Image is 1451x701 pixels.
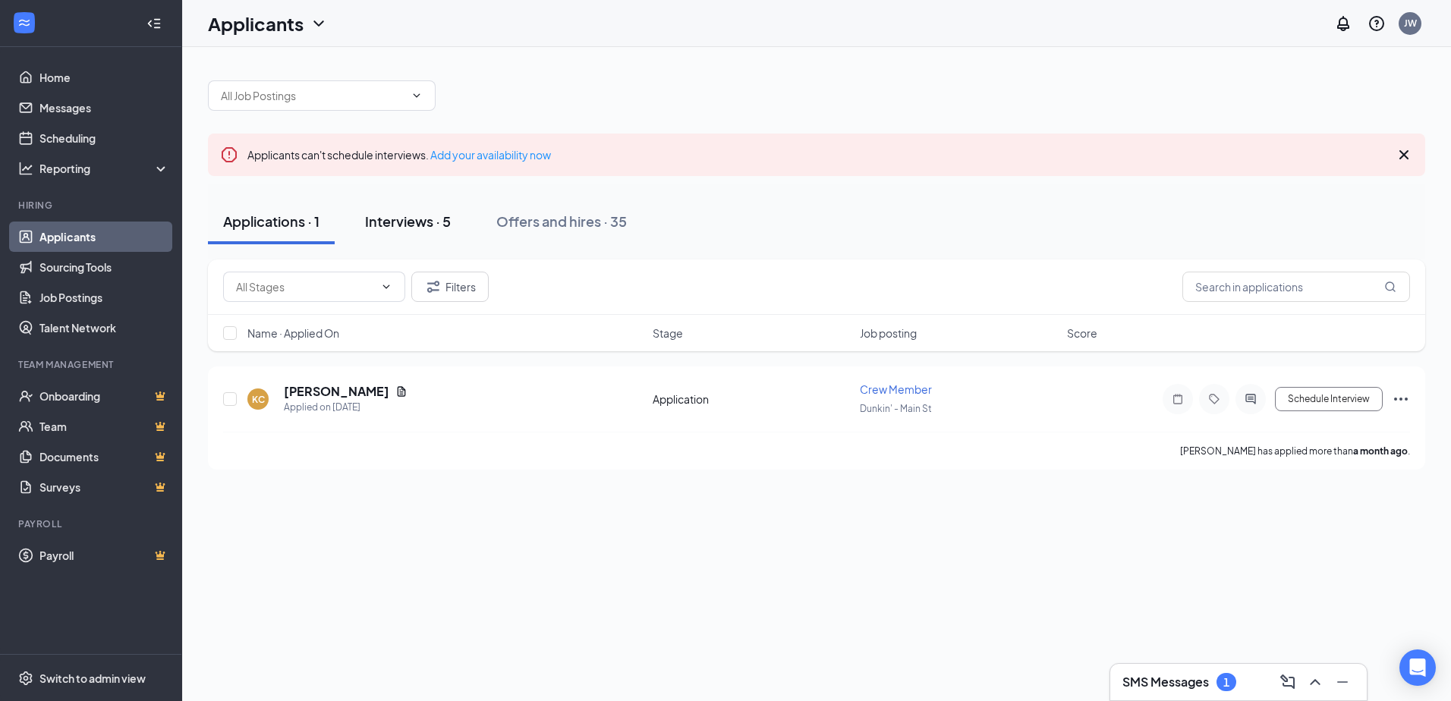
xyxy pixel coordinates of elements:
[39,411,169,442] a: TeamCrown
[18,199,166,212] div: Hiring
[1180,445,1410,457] p: [PERSON_NAME] has applied more than .
[430,148,551,162] a: Add your availability now
[653,391,851,407] div: Application
[310,14,328,33] svg: ChevronDown
[146,16,162,31] svg: Collapse
[220,146,238,164] svg: Error
[223,212,319,231] div: Applications · 1
[39,62,169,93] a: Home
[252,393,265,406] div: KC
[1182,272,1410,302] input: Search in applications
[1275,387,1383,411] button: Schedule Interview
[1395,146,1413,164] svg: Cross
[1404,17,1417,30] div: JW
[18,161,33,176] svg: Analysis
[1303,670,1327,694] button: ChevronUp
[39,252,169,282] a: Sourcing Tools
[1330,670,1355,694] button: Minimize
[1368,14,1386,33] svg: QuestionInfo
[39,671,146,686] div: Switch to admin view
[247,325,339,341] span: Name · Applied On
[411,272,489,302] button: Filter Filters
[284,400,408,415] div: Applied on [DATE]
[860,382,932,396] span: Crew Member
[1353,445,1408,457] b: a month ago
[39,93,169,123] a: Messages
[284,383,389,400] h5: [PERSON_NAME]
[860,403,932,414] span: Dunkin' - Main St
[221,87,404,104] input: All Job Postings
[1279,673,1297,691] svg: ComposeMessage
[39,540,169,571] a: PayrollCrown
[247,148,551,162] span: Applicants can't schedule interviews.
[1392,390,1410,408] svg: Ellipses
[380,281,392,293] svg: ChevronDown
[860,325,917,341] span: Job posting
[1169,393,1187,405] svg: Note
[1223,676,1229,689] div: 1
[653,325,683,341] span: Stage
[39,442,169,472] a: DocumentsCrown
[39,381,169,411] a: OnboardingCrown
[1122,674,1209,690] h3: SMS Messages
[39,472,169,502] a: SurveysCrown
[39,282,169,313] a: Job Postings
[1334,14,1352,33] svg: Notifications
[1242,393,1260,405] svg: ActiveChat
[39,123,169,153] a: Scheduling
[395,385,408,398] svg: Document
[39,313,169,343] a: Talent Network
[1306,673,1324,691] svg: ChevronUp
[17,15,32,30] svg: WorkstreamLogo
[39,161,170,176] div: Reporting
[18,671,33,686] svg: Settings
[39,222,169,252] a: Applicants
[208,11,304,36] h1: Applicants
[1205,393,1223,405] svg: Tag
[1399,649,1436,686] div: Open Intercom Messenger
[365,212,451,231] div: Interviews · 5
[18,358,166,371] div: Team Management
[1067,325,1097,341] span: Score
[411,90,423,102] svg: ChevronDown
[18,517,166,530] div: Payroll
[236,278,374,295] input: All Stages
[496,212,627,231] div: Offers and hires · 35
[1276,670,1300,694] button: ComposeMessage
[1384,281,1396,293] svg: MagnifyingGlass
[424,278,442,296] svg: Filter
[1333,673,1352,691] svg: Minimize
